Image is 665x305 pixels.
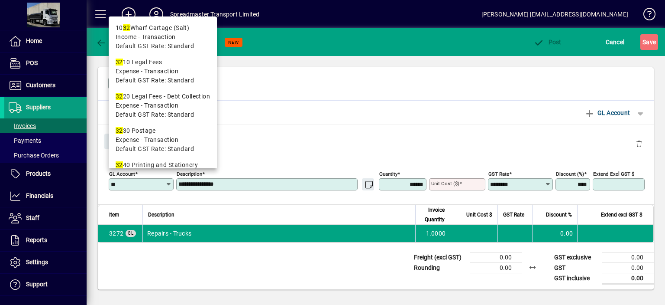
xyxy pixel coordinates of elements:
td: GST inclusive [550,273,602,284]
span: Invoices [9,122,36,129]
span: S [642,39,646,46]
span: Unit Cost $ [466,210,492,220]
a: Settings [4,252,87,273]
span: Default GST Rate: Standard [116,42,194,51]
div: 10 Wharf Cartage (Salt) [116,23,210,33]
span: Extend excl GST $ [601,210,642,220]
span: POS [26,59,38,66]
button: Save [640,34,658,50]
app-page-header-button: Close [102,137,136,144]
a: Support [4,274,87,295]
span: GL [128,231,134,236]
span: Staff [26,214,39,221]
mat-label: Discount (%) [556,171,584,177]
button: Back [94,34,127,50]
em: 32 [116,161,123,168]
span: Income - Transaction [116,33,176,42]
button: Profile [142,7,170,22]
a: Customers [4,75,87,96]
span: Financials [26,192,53,199]
a: Purchase Orders [4,148,87,163]
span: Discount % [546,210,572,220]
span: Support [26,281,48,288]
mat-label: GST rate [488,171,509,177]
span: Home [26,37,42,44]
span: Cancel [606,35,625,49]
span: Products [26,170,51,177]
div: 40 Printing and Stationery [116,161,210,170]
span: Default GST Rate: Standard [116,144,194,154]
a: Payments [4,133,87,148]
td: 0.00 [602,262,654,273]
div: [PERSON_NAME] [EMAIL_ADDRESS][DOMAIN_NAME] [481,7,628,21]
em: 32 [116,127,123,134]
button: Add [115,7,142,22]
mat-option: 3240 Printing and Stationery [109,157,217,191]
a: Financials [4,185,87,207]
button: Close [104,134,134,149]
span: Reports [26,236,47,243]
td: Freight (excl GST) [410,252,470,262]
span: Item [109,210,119,220]
span: ave [642,35,656,49]
mat-label: Description [177,171,202,177]
span: Settings [26,259,48,266]
span: P [549,39,552,46]
mat-option: 1032 Wharf Cartage (Salt) [109,20,217,54]
em: 32 [116,93,123,100]
app-page-header-button: Delete [629,140,649,148]
span: Default GST Rate: Standard [116,110,194,119]
div: Gl Account [98,125,654,157]
td: 0.00 [602,252,654,262]
span: Payments [9,137,41,144]
span: Close [108,134,130,148]
span: Expense - Transaction [116,101,178,110]
mat-option: 3220 Legal Fees - Debt Collection [109,89,217,123]
td: 0.00 [470,262,522,273]
button: Cancel [604,34,627,50]
span: Suppliers [26,104,51,111]
mat-label: Unit Cost ($) [431,180,459,187]
mat-label: Extend excl GST $ [593,171,634,177]
a: POS [4,52,87,74]
a: Staff [4,207,87,229]
span: Description [148,210,174,220]
span: GST Rate [503,210,524,220]
span: Back [96,39,125,46]
span: Purchase Orders [9,152,59,159]
span: NEW [228,39,239,45]
span: Default GST Rate: Standard [116,76,194,85]
em: 32 [116,59,123,66]
div: 20 Legal Fees - Debt Collection [116,92,210,101]
td: Repairs - Trucks [142,225,415,242]
td: 0.00 [532,225,577,242]
button: Delete [629,134,649,154]
mat-option: 3210 Legal Fees [109,54,217,89]
mat-label: Quantity [379,171,397,177]
span: Repairs - Trucks [109,229,123,238]
span: Invoice Quantity [421,205,445,224]
mat-label: GL Account [109,171,135,177]
span: ost [533,39,562,46]
div: 10 Legal Fees [116,58,210,67]
td: Rounding [410,262,470,273]
a: Reports [4,230,87,251]
button: Post [531,34,564,50]
a: Invoices [4,118,87,133]
div: Spreadmaster Transport Limited [170,7,259,21]
em: 32 [123,24,130,31]
div: 30 Postage [116,126,210,135]
a: Knowledge Base [637,2,654,30]
a: Home [4,30,87,52]
td: GST exclusive [550,252,602,262]
mat-option: 3230 Postage [109,123,217,157]
td: 0.00 [470,252,522,262]
app-page-header-button: Back [87,34,134,50]
td: 1.0000 [415,225,450,242]
span: Expense - Transaction [116,135,178,144]
td: 0.00 [602,273,654,284]
span: Expense - Transaction [116,67,178,76]
span: Customers [26,82,55,89]
a: Products [4,163,87,185]
td: GST [550,262,602,273]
